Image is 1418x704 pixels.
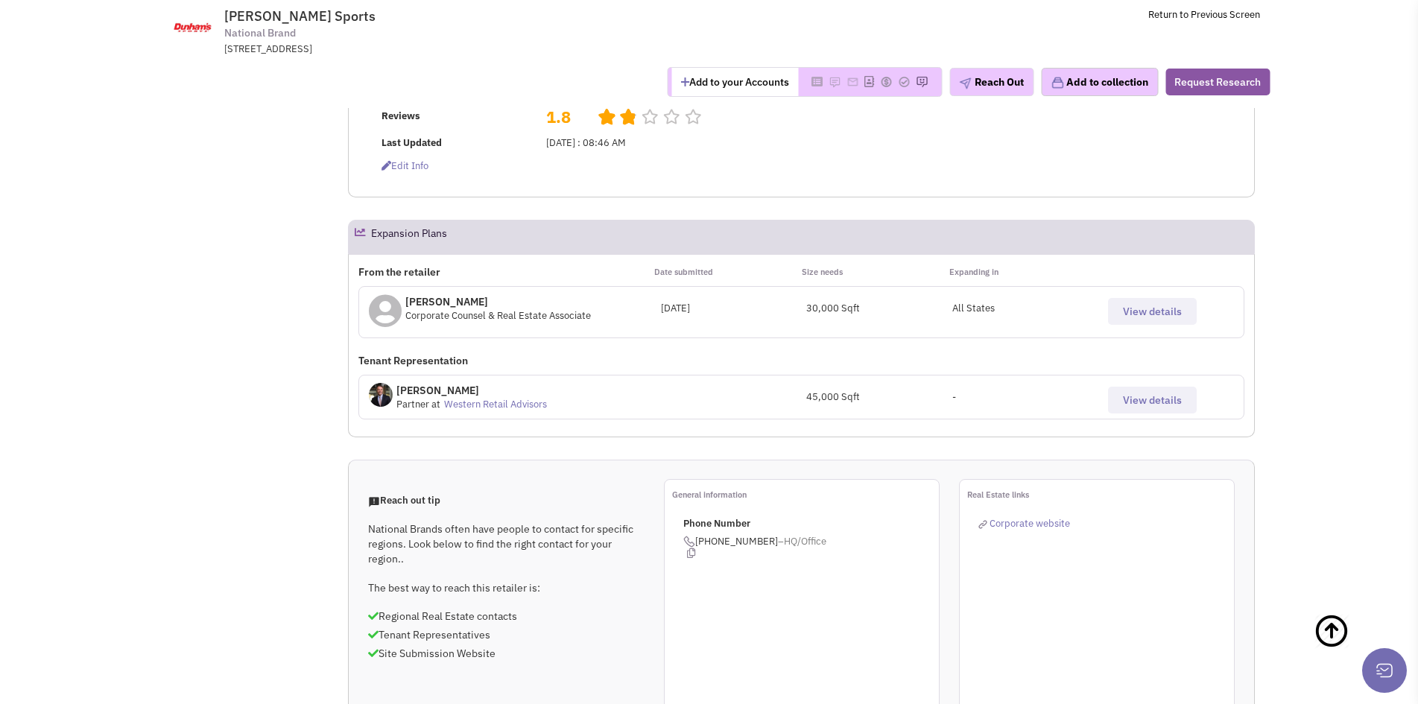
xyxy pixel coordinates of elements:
span: [PERSON_NAME] Sports [224,7,376,25]
td: [DATE] : 08:46 AM [542,133,792,155]
p: Size needs [802,264,949,279]
span: National Brand [224,25,296,41]
span: at [431,398,440,410]
p: Date submitted [654,264,802,279]
b: Last Updated [382,136,442,149]
img: icon-collection-lavender.png [1051,76,1064,89]
span: View details [1123,305,1182,318]
p: Tenant Representation [358,353,1244,368]
img: www.dunhamssports.com [158,9,227,46]
button: View details [1108,387,1197,413]
div: 30,000 Sqft [806,302,952,316]
button: View details [1108,298,1197,325]
button: Reach Out [949,68,1034,96]
div: - [952,390,1098,405]
div: [DATE] [661,302,807,316]
button: Add to collection [1041,68,1158,96]
img: Please add to your accounts [880,76,892,88]
a: Western Retail Advisors [444,398,547,410]
div: 45,000 Sqft [806,390,952,405]
p: Expanding in [949,264,1097,279]
p: Site Submission Website [368,646,644,661]
button: Add to your Accounts [671,68,798,96]
span: Corporate Counsel & Real Estate Associate [405,309,591,322]
img: Please add to your accounts [829,76,841,88]
p: General information [672,487,939,502]
span: Corporate website [990,517,1070,530]
span: Reach out tip [368,494,440,507]
p: All States [952,302,1098,316]
a: Corporate website [978,517,1070,530]
p: Regional Real Estate contacts [368,609,644,624]
img: Please add to your accounts [846,76,858,88]
button: Request Research [1165,69,1270,95]
img: Please add to your accounts [898,76,910,88]
span: View details [1123,393,1182,407]
p: National Brands often have people to contact for specific regions. Look below to find the right c... [368,521,644,566]
img: reachlinkicon.png [978,520,987,529]
p: Tenant Representatives [368,627,644,642]
p: The best way to reach this retailer is: [368,580,644,595]
span: –HQ/Office [778,535,826,548]
img: c-9VXI1TDECXGWLza6J-lQ.jpg [369,383,393,407]
p: [PERSON_NAME] [405,294,591,309]
span: [PHONE_NUMBER] [683,535,939,559]
div: [STREET_ADDRESS] [224,42,613,57]
p: From the retailer [358,264,653,279]
b: Reviews [382,110,420,122]
span: Edit info [382,159,428,172]
h2: 1.8 [546,106,586,113]
h2: Expansion Plans [371,221,447,253]
p: [PERSON_NAME] [396,383,551,398]
img: Please add to your accounts [916,76,928,88]
img: icon-phone.png [683,536,695,548]
span: Partner [396,398,429,410]
p: Real Estate links [967,487,1234,502]
a: Back To Top [1314,598,1388,695]
a: Return to Previous Screen [1148,8,1260,21]
img: plane.png [959,77,971,89]
p: Phone Number [683,517,939,531]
